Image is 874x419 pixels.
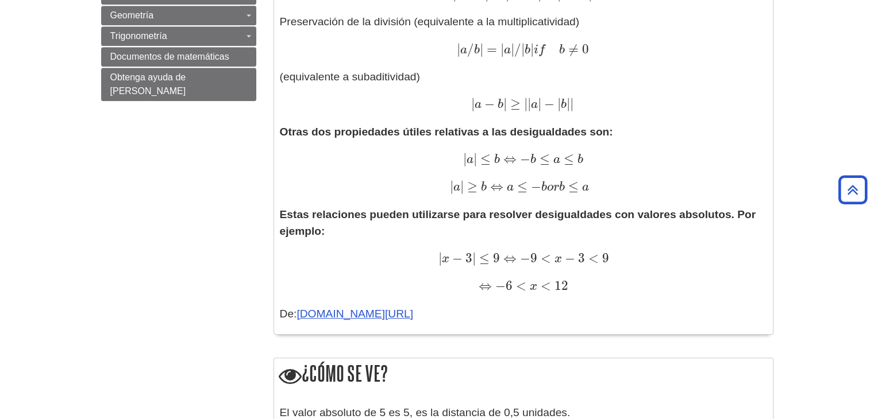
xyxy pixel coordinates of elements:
font: | [530,41,534,57]
font: ⇔ [503,250,517,266]
font: b [494,153,500,166]
font: | [524,96,528,111]
font: ≤ [568,179,579,194]
font: x [530,280,537,293]
font: 9 [493,250,500,266]
a: Volver arriba [834,182,871,197]
font: | [521,41,525,57]
font: b [559,181,565,193]
font: | [538,96,541,111]
font: (equivalente a subaditividad) [280,71,420,83]
font: − [495,278,506,293]
font: ≤ [479,250,490,266]
font: < [588,250,599,266]
font: | [511,41,514,57]
font: − [520,250,530,266]
font: a [553,153,560,166]
font: − [565,250,575,266]
font: ≤ [540,151,550,166]
font: − [484,96,495,111]
font: a [531,98,538,111]
font: | [500,41,504,57]
font: / [514,41,521,57]
font: | [460,179,464,194]
a: Geometría [101,6,256,25]
font: b [559,44,565,56]
font: / [467,41,474,57]
font: Documentos de matemáticas [110,52,229,61]
font: b [577,153,583,166]
font: Estas relaciones pueden utilizarse para resolver desigualdades con valores absolutos. Por ejemplo: [280,208,756,237]
font: De: [280,308,297,320]
a: Trigonometría [101,26,256,46]
font: o [547,181,553,193]
font: a [582,181,589,193]
font: | [473,151,476,166]
font: ≥ [467,179,478,194]
font: − [520,151,530,166]
font: < [541,278,551,293]
font: | [557,96,561,111]
font: 0 [582,41,589,57]
font: a [507,181,514,193]
font: b [498,98,503,111]
font: | [438,250,441,266]
font: | [472,250,476,266]
font: ≤ [517,179,528,194]
font: Obtenga ayuda de [PERSON_NAME] [110,72,186,96]
font: − [544,96,555,111]
a: [DOMAIN_NAME][URL] [297,308,413,320]
font: ≥ [510,96,521,111]
font: < [541,250,551,266]
font: ¿Cómo se ve? [302,362,388,385]
font: x [441,253,449,265]
font: a [453,181,460,193]
font: r [553,181,559,193]
font: a [460,44,467,56]
font: 12 [555,278,568,293]
font: ⇔ [479,278,492,293]
font: a [474,98,481,111]
font: a [466,153,473,166]
font: 3 [465,250,472,266]
font: | [457,41,460,57]
font: | [503,96,507,111]
font: Preservación de la división (equivalente a la multiplicatividad) [280,15,580,28]
font: ≤ [480,151,491,166]
font: − [531,179,541,194]
font: | [570,96,573,111]
font: b [525,44,530,56]
font: b [481,181,487,193]
font: i [534,44,538,56]
font: < [516,278,526,293]
a: Obtenga ayuda de [PERSON_NAME] [101,68,256,101]
font: ⇔ [490,179,503,194]
font: El valor absoluto de 5 es 5, es la distancia de 0,5 unidades. [280,406,571,418]
font: ≠ [568,41,579,57]
font: Geometría [110,10,154,20]
font: | [480,41,483,57]
font: | [450,179,453,194]
font: 9 [530,250,537,266]
font: ⇔ [503,151,517,166]
font: b [561,98,567,111]
a: Documentos de matemáticas [101,47,256,67]
font: | [567,96,570,111]
font: b [474,44,480,56]
font: a [504,44,511,56]
font: x [555,253,562,265]
font: 6 [506,278,513,293]
font: Trigonometría [110,31,167,41]
font: b [530,153,536,166]
font: | [471,96,474,111]
font: ≤ [564,151,574,166]
font: | [528,96,531,111]
font: − [452,250,463,266]
font: b [541,181,547,193]
font: Otras dos propiedades útiles relativas a las desigualdades son: [280,126,613,138]
font: 3 [578,250,585,266]
font: | [463,151,466,166]
font: 9 [602,250,609,266]
font: f [538,44,545,56]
